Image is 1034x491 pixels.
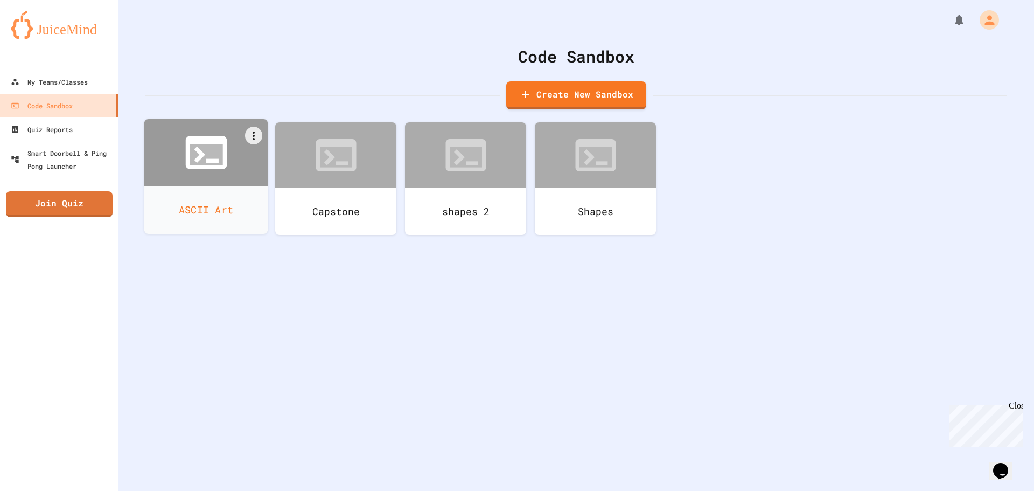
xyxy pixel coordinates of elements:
[405,122,526,235] a: shapes 2
[535,188,656,235] div: Shapes
[11,99,73,112] div: Code Sandbox
[4,4,74,68] div: Chat with us now!Close
[11,75,88,88] div: My Teams/Classes
[933,11,968,29] div: My Notifications
[11,147,114,172] div: Smart Doorbell & Ping Pong Launcher
[535,122,656,235] a: Shapes
[11,123,73,136] div: Quiz Reports
[11,11,108,39] img: logo-orange.svg
[275,188,396,235] div: Capstone
[144,186,268,234] div: ASCII Art
[275,122,396,235] a: Capstone
[6,191,113,217] a: Join Quiz
[989,448,1023,480] iframe: chat widget
[145,44,1007,68] div: Code Sandbox
[144,119,268,234] a: ASCII Art
[945,401,1023,447] iframe: chat widget
[968,8,1002,32] div: My Account
[506,81,646,109] a: Create New Sandbox
[405,188,526,235] div: shapes 2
